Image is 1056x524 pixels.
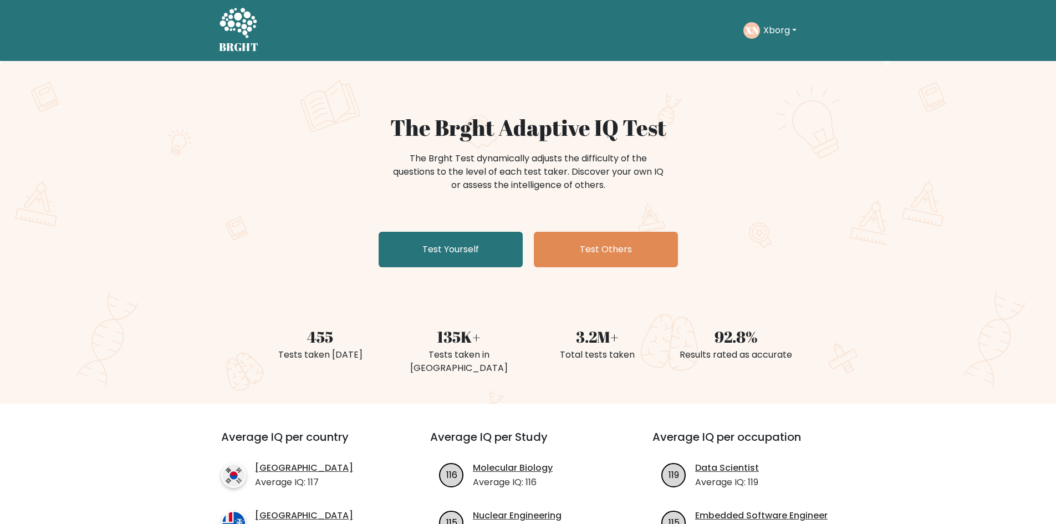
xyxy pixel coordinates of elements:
[396,348,522,375] div: Tests taken in [GEOGRAPHIC_DATA]
[669,468,679,481] text: 119
[430,430,626,457] h3: Average IQ per Study
[396,325,522,348] div: 135K+
[255,509,353,522] a: [GEOGRAPHIC_DATA]
[446,468,457,481] text: 116
[744,24,758,37] text: XN
[255,476,353,489] p: Average IQ: 117
[695,461,759,475] a: Data Scientist
[695,476,759,489] p: Average IQ: 119
[379,232,523,267] a: Test Yourself
[760,23,800,38] button: Xborg
[258,325,383,348] div: 455
[535,325,660,348] div: 3.2M+
[221,463,246,488] img: country
[674,325,799,348] div: 92.8%
[258,114,799,141] h1: The Brght Adaptive IQ Test
[219,40,259,54] h5: BRGHT
[390,152,667,192] div: The Brght Test dynamically adjusts the difficulty of the questions to the level of each test take...
[534,232,678,267] a: Test Others
[652,430,848,457] h3: Average IQ per occupation
[674,348,799,362] div: Results rated as accurate
[473,509,562,522] a: Nuclear Engineering
[695,509,828,522] a: Embedded Software Engineer
[473,476,553,489] p: Average IQ: 116
[535,348,660,362] div: Total tests taken
[473,461,553,475] a: Molecular Biology
[221,430,390,457] h3: Average IQ per country
[258,348,383,362] div: Tests taken [DATE]
[255,461,353,475] a: [GEOGRAPHIC_DATA]
[219,4,259,57] a: BRGHT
